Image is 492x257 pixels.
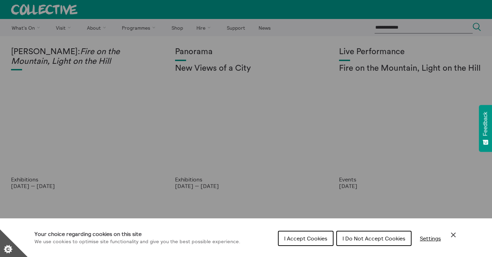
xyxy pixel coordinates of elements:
[336,231,412,246] button: I Do Not Accept Cookies
[482,112,489,136] span: Feedback
[414,231,446,245] button: Settings
[278,231,334,246] button: I Accept Cookies
[284,235,327,242] span: I Accept Cookies
[449,231,457,239] button: Close Cookie Control
[420,235,441,242] span: Settings
[343,235,405,242] span: I Do Not Accept Cookies
[35,230,240,238] h1: Your choice regarding cookies on this site
[479,105,492,152] button: Feedback - Show survey
[35,238,240,246] p: We use cookies to optimise site functionality and give you the best possible experience.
